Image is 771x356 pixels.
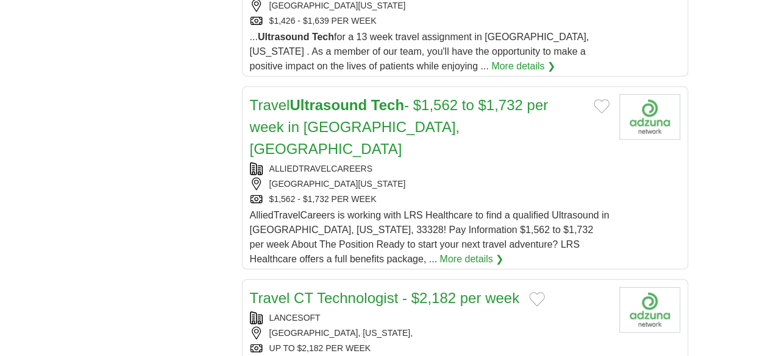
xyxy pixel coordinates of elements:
[250,178,609,190] div: [GEOGRAPHIC_DATA][US_STATE]
[312,32,334,42] strong: Tech
[250,290,519,306] a: Travel CT Technologist - $2,182 per week
[250,342,609,355] div: UP TO $2,182 PER WEEK
[250,210,609,264] span: AlliedTravelCareers is working with LRS Healthcare to find a qualified Ultrasound in [GEOGRAPHIC_...
[619,94,680,140] img: Company logo
[439,252,503,267] a: More details ❯
[371,97,404,113] strong: Tech
[594,99,609,114] button: Add to favorite jobs
[258,32,309,42] strong: Ultrasound
[250,327,609,340] div: [GEOGRAPHIC_DATA], [US_STATE],
[250,15,609,27] div: $1,426 - $1,639 PER WEEK
[491,59,555,74] a: More details ❯
[290,97,367,113] strong: Ultrasound
[529,292,545,307] button: Add to favorite jobs
[619,287,680,333] img: Company logo
[250,97,549,157] a: TravelUltrasound Tech- $1,562 to $1,732 per week in [GEOGRAPHIC_DATA], [GEOGRAPHIC_DATA]
[250,162,609,175] div: ALLIEDTRAVELCAREERS
[250,312,609,324] div: LANCESOFT
[250,193,609,206] div: $1,562 - $1,732 PER WEEK
[250,32,589,71] span: ... for a 13 week travel assignment in [GEOGRAPHIC_DATA], [US_STATE] . As a member of our team, y...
